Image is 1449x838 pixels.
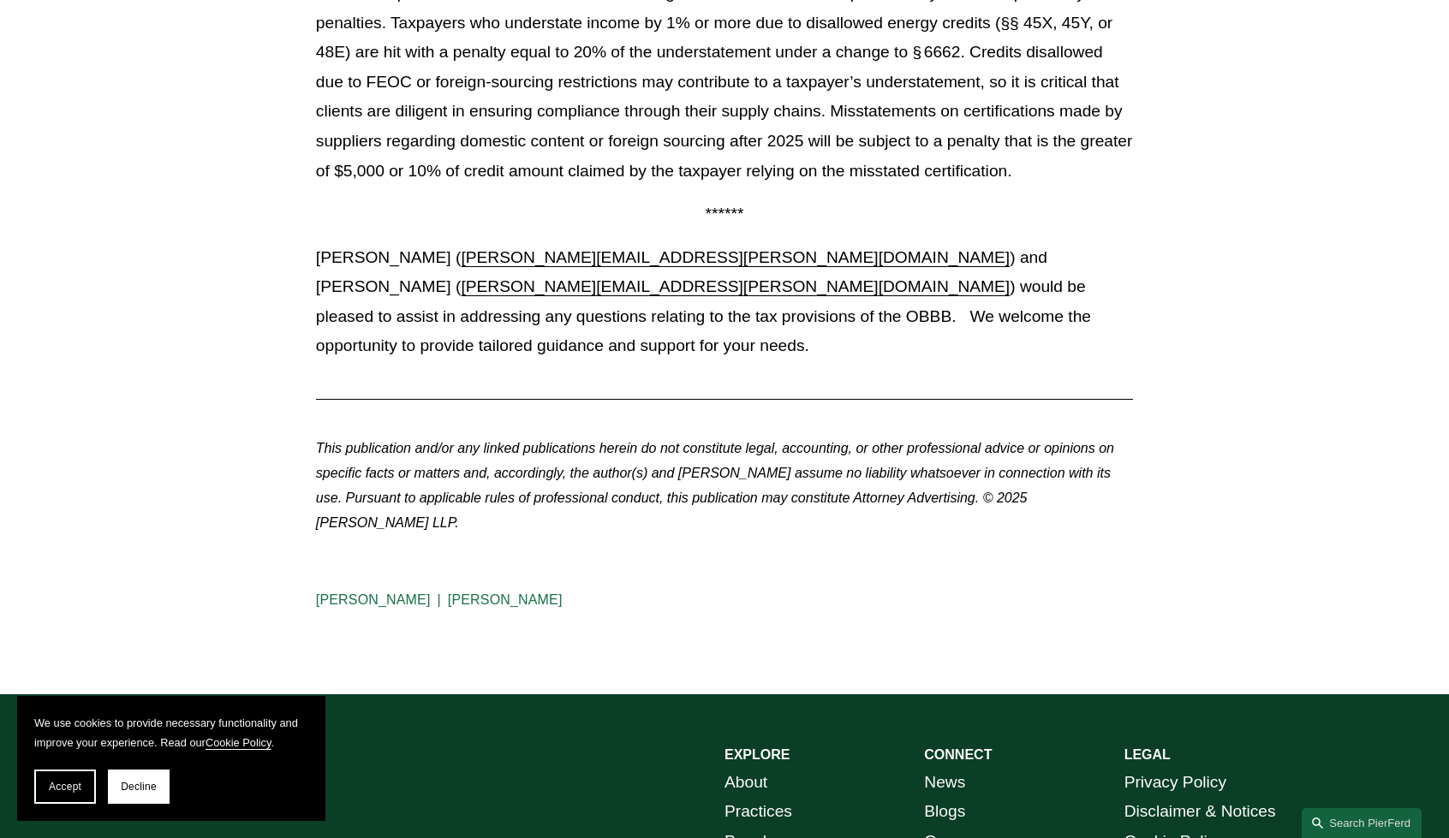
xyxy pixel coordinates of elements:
[316,243,1133,361] p: [PERSON_NAME] ( ) and [PERSON_NAME] ( ) would be pleased to assist in addressing any questions re...
[121,781,157,793] span: Decline
[924,747,992,762] strong: CONNECT
[448,592,563,607] a: [PERSON_NAME]
[206,736,271,749] a: Cookie Policy
[34,770,96,804] button: Accept
[1302,808,1422,838] a: Search this site
[49,781,81,793] span: Accept
[461,248,1010,266] a: [PERSON_NAME][EMAIL_ADDRESS][PERSON_NAME][DOMAIN_NAME]
[924,797,965,827] a: Blogs
[924,768,965,798] a: News
[108,770,170,804] button: Decline
[316,592,431,607] a: [PERSON_NAME]
[1124,768,1226,798] a: Privacy Policy
[316,441,1118,529] em: This publication and/or any linked publications herein do not constitute legal, accounting, or ot...
[17,696,325,821] section: Cookie banner
[724,768,767,798] a: About
[724,797,792,827] a: Practices
[461,277,1010,295] a: [PERSON_NAME][EMAIL_ADDRESS][PERSON_NAME][DOMAIN_NAME]
[724,747,790,762] strong: EXPLORE
[34,713,308,752] p: We use cookies to provide necessary functionality and improve your experience. Read our .
[1124,797,1276,827] a: Disclaimer & Notices
[1124,747,1171,762] strong: LEGAL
